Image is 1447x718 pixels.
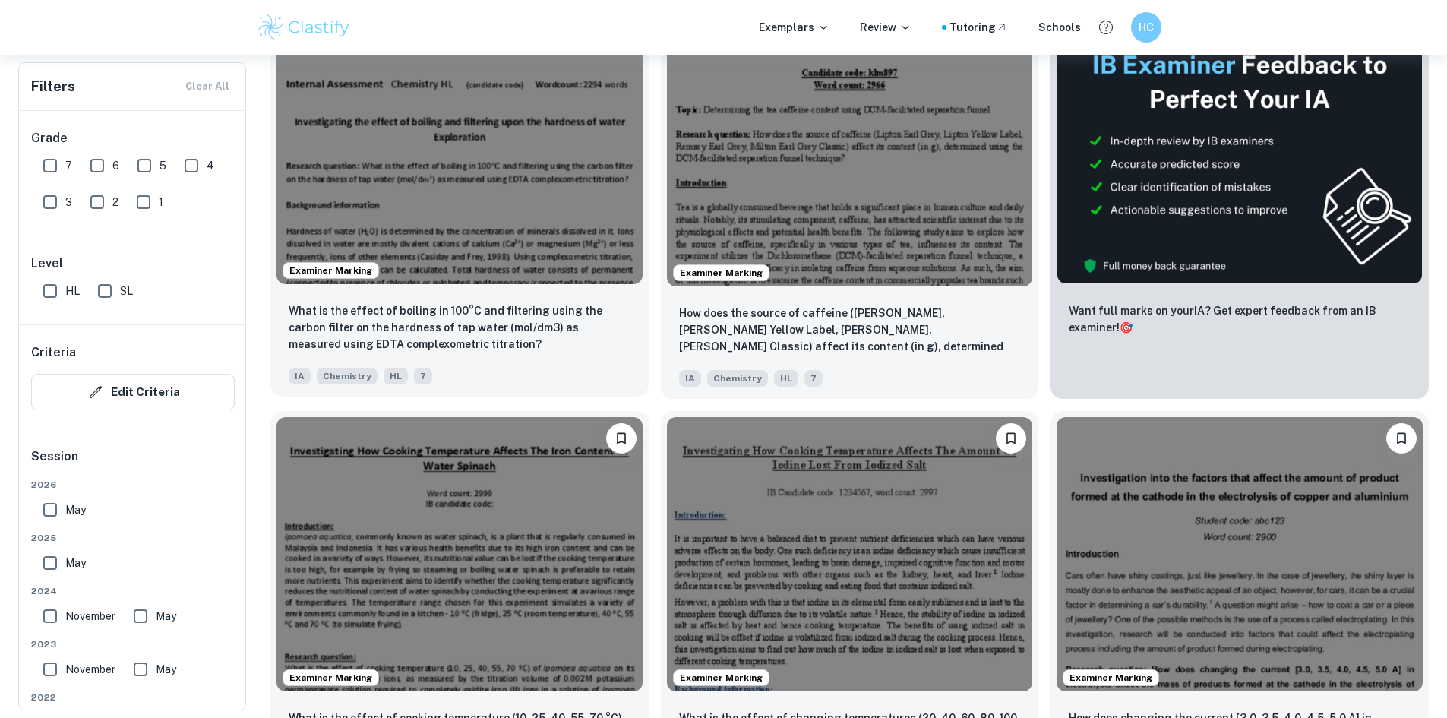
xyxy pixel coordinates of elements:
[679,305,1021,356] p: How does the source of caffeine (Lipton Earl Grey, Lipton Yellow Label, Remsey Earl Grey, Milton ...
[1050,6,1429,399] a: ThumbnailWant full marks on yourIA? Get expert feedback from an IB examiner!
[31,374,235,410] button: Edit Criteria
[1057,417,1423,691] img: Chemistry IA example thumbnail: How does changing the current [3.0, 3.5,
[31,637,235,651] span: 2023
[1057,12,1423,284] img: Thumbnail
[1131,12,1161,43] button: HC
[112,194,118,210] span: 2
[707,370,768,387] span: Chemistry
[31,478,235,492] span: 2026
[31,129,235,147] h6: Grade
[31,691,235,704] span: 2022
[65,608,115,625] span: November
[804,370,823,387] span: 7
[949,19,1008,36] a: Tutoring
[31,531,235,545] span: 2025
[276,10,643,284] img: Chemistry IA example thumbnail: What is the effect of boiling in 100°C a
[120,283,133,299] span: SL
[31,343,76,362] h6: Criteria
[65,555,86,571] span: May
[156,661,176,678] span: May
[289,302,630,353] p: What is the effect of boiling in 100°C and filtering using the carbon filter on the hardness of t...
[65,501,86,518] span: May
[207,157,214,174] span: 4
[65,157,72,174] span: 7
[256,12,352,43] img: Clastify logo
[270,6,649,399] a: Examiner MarkingBookmarkWhat is the effect of boiling in 100°C and filtering using the carbon fil...
[1137,19,1155,36] h6: HC
[384,368,408,384] span: HL
[667,417,1033,691] img: Chemistry IA example thumbnail: What is the effect of changing temperatu
[317,368,378,384] span: Chemistry
[65,283,80,299] span: HL
[606,423,637,454] button: Bookmark
[1120,321,1133,334] span: 🎯
[31,76,75,97] h6: Filters
[667,12,1033,286] img: Chemistry IA example thumbnail: How does the source of caffeine (Lipton
[1069,302,1411,336] p: Want full marks on your IA ? Get expert feedback from an IB examiner!
[156,608,176,625] span: May
[289,368,311,384] span: IA
[996,423,1026,454] button: Bookmark
[276,417,643,691] img: Chemistry IA example thumbnail: What is the effect of cooking temperatur
[774,370,798,387] span: HL
[65,194,72,210] span: 3
[759,19,829,36] p: Exemplars
[679,370,701,387] span: IA
[674,671,769,685] span: Examiner Marking
[31,584,235,598] span: 2024
[112,157,119,174] span: 6
[414,368,432,384] span: 7
[674,266,769,280] span: Examiner Marking
[31,448,235,478] h6: Session
[1063,671,1158,685] span: Examiner Marking
[1386,423,1417,454] button: Bookmark
[283,264,378,277] span: Examiner Marking
[1093,14,1119,40] button: Help and Feedback
[661,6,1039,399] a: Examiner MarkingBookmarkHow does the source of caffeine (Lipton Earl Grey, Lipton Yellow Label, R...
[31,255,235,273] h6: Level
[1038,19,1081,36] a: Schools
[283,671,378,685] span: Examiner Marking
[159,194,163,210] span: 1
[65,661,115,678] span: November
[160,157,166,174] span: 5
[860,19,911,36] p: Review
